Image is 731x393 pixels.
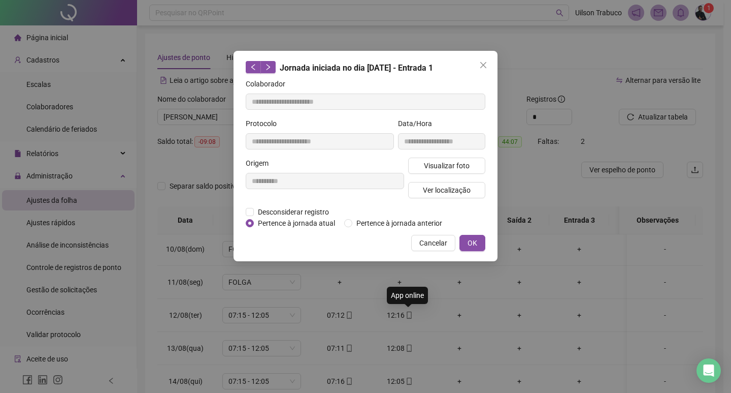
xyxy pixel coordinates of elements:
label: Colaborador [246,78,292,89]
label: Origem [246,158,275,169]
span: Ver localização [423,185,471,196]
span: Pertence à jornada atual [254,218,339,229]
button: Visualizar foto [408,158,485,174]
button: OK [459,235,485,251]
span: Pertence à jornada anterior [352,218,446,229]
div: Jornada iniciada no dia [DATE] - Entrada 1 [246,61,485,74]
span: Cancelar [419,237,447,249]
label: Protocolo [246,118,283,129]
span: Desconsiderar registro [254,206,333,218]
button: right [260,61,276,73]
span: Visualizar foto [424,160,470,171]
label: Data/Hora [398,118,439,129]
span: OK [468,237,477,249]
span: right [264,64,272,71]
button: left [246,61,261,73]
button: Close [475,57,491,73]
div: Open Intercom Messenger [696,358,721,383]
button: Ver localização [408,182,485,198]
button: Cancelar [411,235,455,251]
span: left [250,64,257,71]
span: close [479,61,487,69]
